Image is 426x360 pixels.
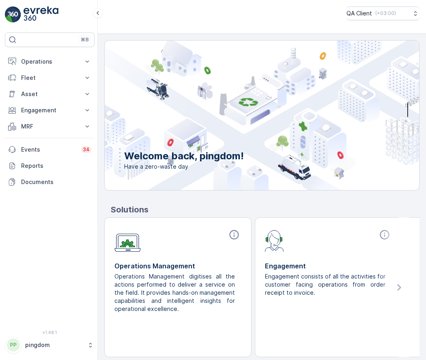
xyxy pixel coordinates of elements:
[346,9,372,17] p: QA Client
[265,272,385,297] p: Engagement consists of all the activities for customer facing operations from order receipt to in...
[5,158,95,174] a: Reports
[21,58,78,66] p: Operations
[21,90,78,98] p: Asset
[124,163,244,171] span: Have a zero-waste day
[5,174,95,190] a: Documents
[21,178,91,186] p: Documents
[111,204,420,216] p: Solutions
[83,146,90,153] p: 34
[81,36,89,43] p: ⌘B
[21,146,76,154] p: Events
[21,122,78,131] p: MRF
[5,336,95,354] button: PPpingdom
[5,70,95,86] button: Fleet
[114,229,141,252] img: module-icon
[114,272,235,313] p: Operations Management digitises all the actions performed to deliver a service on the field. It p...
[5,54,95,70] button: Operations
[114,261,241,271] p: Operations Management
[5,102,95,118] button: Engagement
[21,162,91,170] p: Reports
[5,330,95,335] span: v 1.48.1
[25,341,83,349] p: pingdom
[375,10,396,17] p: ( +03:00 )
[5,141,95,158] a: Events34
[265,261,392,271] p: Engagement
[346,6,420,20] button: QA Client(+03:00)
[124,150,244,163] p: Welcome back, pingdom!
[265,229,284,252] img: module-icon
[5,118,95,135] button: MRF
[21,74,78,82] p: Fleet
[7,339,20,351] div: PP
[68,41,419,190] img: city illustration
[24,6,58,23] img: logo_light-DOdMpM7g.png
[5,86,95,102] button: Asset
[5,6,21,23] img: logo
[21,106,78,114] p: Engagement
